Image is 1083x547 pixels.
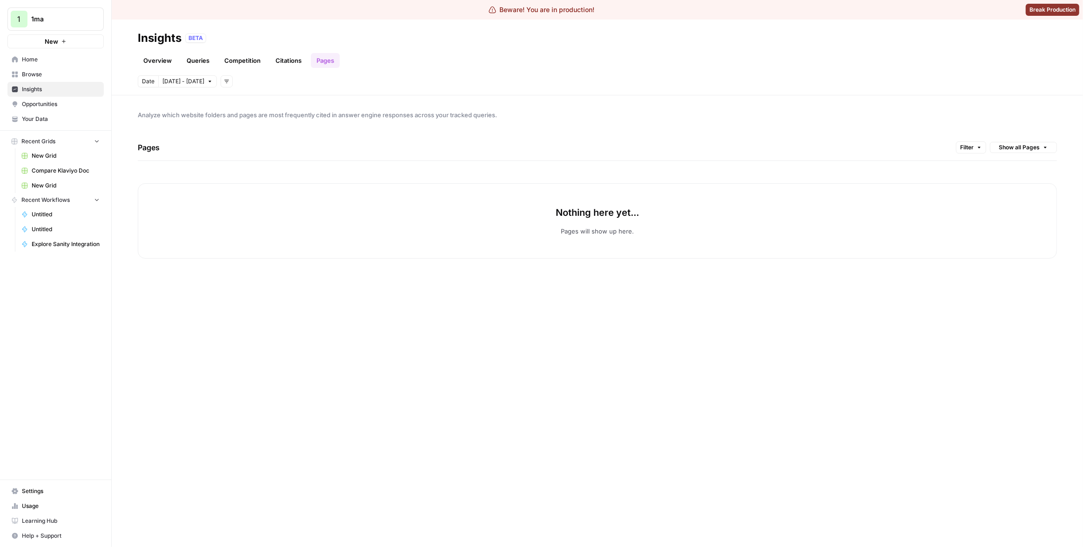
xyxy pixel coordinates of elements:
[22,85,100,93] span: Insights
[138,53,177,68] a: Overview
[22,100,100,108] span: Opportunities
[17,237,104,252] a: Explore Sanity Integration
[7,484,104,499] a: Settings
[17,207,104,222] a: Untitled
[22,55,100,64] span: Home
[22,532,100,540] span: Help + Support
[7,499,104,514] a: Usage
[219,53,266,68] a: Competition
[270,53,307,68] a: Citations
[32,181,100,190] span: New Grid
[7,112,104,127] a: Your Data
[7,67,104,82] a: Browse
[22,502,100,510] span: Usage
[311,53,340,68] a: Pages
[22,70,100,79] span: Browse
[17,178,104,193] a: New Grid
[21,137,55,146] span: Recent Grids
[1029,6,1076,14] span: Break Production
[31,14,87,24] span: 1ma
[32,225,100,233] span: Untitled
[32,240,100,248] span: Explore Sanity Integration
[162,77,204,86] span: [DATE] - [DATE]
[138,110,1057,120] span: Analyze which website folders and pages are most frequently cited in answer engine responses acro...
[7,97,104,112] a: Opportunities
[561,227,634,236] p: Pages will show up here.
[22,487,100,495] span: Settings
[22,517,100,525] span: Learning Hub
[158,75,217,87] button: [DATE] - [DATE]
[7,193,104,207] button: Recent Workflows
[22,115,100,123] span: Your Data
[7,528,104,543] button: Help + Support
[7,34,104,48] button: New
[990,142,1057,153] button: Show all Pages
[18,13,21,25] span: 1
[7,514,104,528] a: Learning Hub
[999,143,1040,152] span: Show all Pages
[7,7,104,31] button: Workspace: 1ma
[185,33,206,43] div: BETA
[32,167,100,175] span: Compare Klaviyo Doc
[489,5,595,14] div: Beware! You are in production!
[32,152,100,160] span: New Grid
[17,163,104,178] a: Compare Klaviyo Doc
[7,52,104,67] a: Home
[956,141,986,153] button: Filter
[138,134,160,160] h4: Pages
[138,31,182,46] div: Insights
[17,148,104,163] a: New Grid
[32,210,100,219] span: Untitled
[7,82,104,97] a: Insights
[960,143,974,152] span: Filter
[142,77,155,86] span: Date
[181,53,215,68] a: Queries
[556,206,639,219] p: Nothing here yet...
[17,222,104,237] a: Untitled
[45,37,58,46] span: New
[1026,4,1079,16] button: Break Production
[21,196,70,204] span: Recent Workflows
[7,134,104,148] button: Recent Grids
